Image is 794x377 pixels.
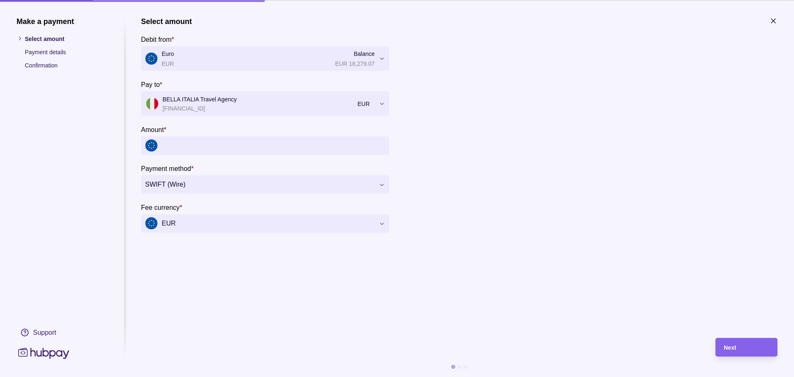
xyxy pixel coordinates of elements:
label: Debit from [141,34,174,44]
div: Support [33,328,56,337]
img: it [146,97,158,110]
p: Payment details [25,47,108,56]
a: Support [17,324,108,341]
p: Pay to [141,81,160,88]
label: Payment method [141,163,194,173]
span: Next [724,344,736,351]
h1: Select amount [141,17,192,26]
label: Pay to [141,79,163,89]
img: eu [145,139,158,152]
label: Amount [141,124,166,134]
p: Amount [141,126,164,133]
p: Fee currency [141,204,179,211]
p: BELLA ITALIA Travel Agency [163,94,353,103]
p: Select amount [25,34,108,43]
p: Confirmation [25,60,108,70]
h1: Make a payment [17,17,108,26]
p: Debit from [141,36,172,43]
p: Payment method [141,165,191,172]
button: Next [715,338,777,356]
input: amount [162,136,385,155]
label: Fee currency [141,202,182,212]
